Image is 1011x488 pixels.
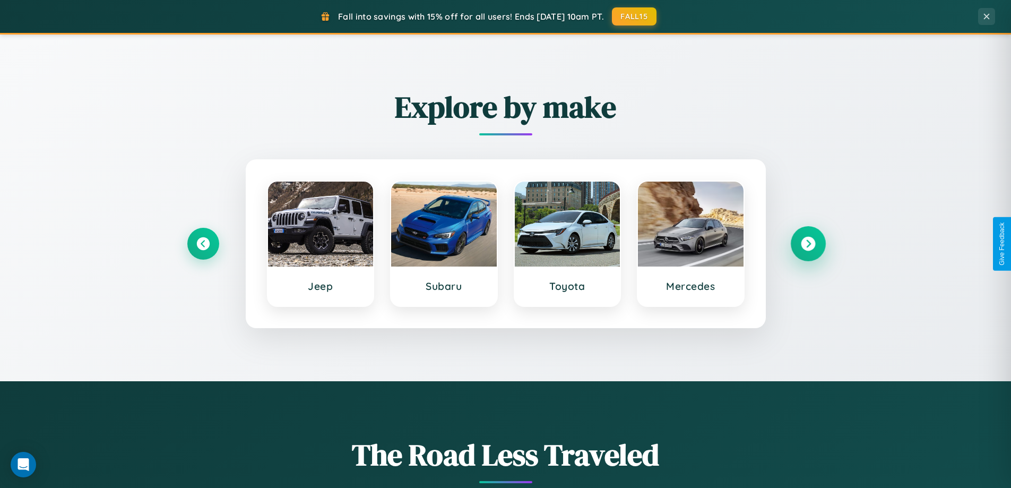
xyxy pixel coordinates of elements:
[338,11,604,22] span: Fall into savings with 15% off for all users! Ends [DATE] 10am PT.
[187,434,824,475] h1: The Road Less Traveled
[612,7,656,25] button: FALL15
[402,280,486,293] h3: Subaru
[998,222,1006,266] div: Give Feedback
[11,452,36,477] div: Open Intercom Messenger
[279,280,363,293] h3: Jeep
[525,280,610,293] h3: Toyota
[649,280,733,293] h3: Mercedes
[187,87,824,127] h2: Explore by make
